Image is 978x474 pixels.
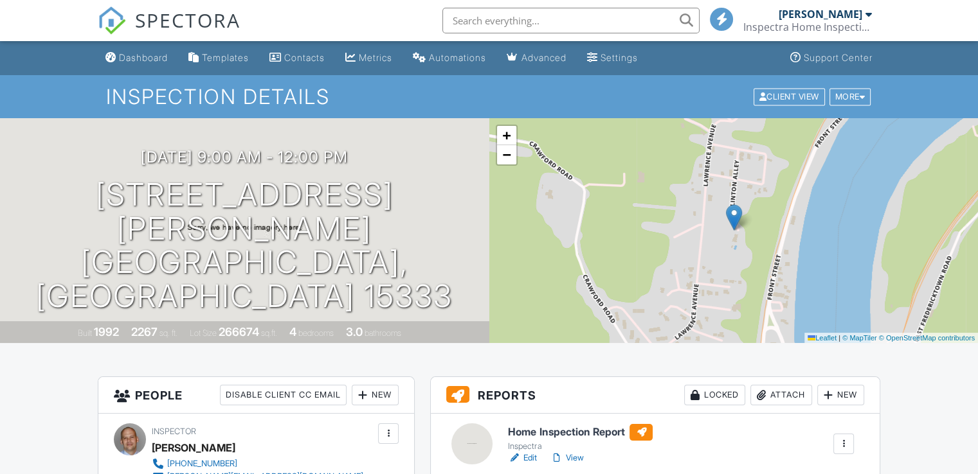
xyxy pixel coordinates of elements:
[726,204,742,231] img: Marker
[298,328,334,338] span: bedrooms
[508,424,653,441] h6: Home Inspection Report
[264,46,330,70] a: Contacts
[582,46,643,70] a: Settings
[429,52,486,63] div: Automations
[502,127,511,143] span: +
[431,377,880,414] h3: Reports
[94,325,119,338] div: 1992
[808,334,837,342] a: Leaflet
[183,46,254,70] a: Templates
[550,452,583,464] a: View
[159,328,177,338] span: sq. ft.
[202,52,249,63] div: Templates
[684,385,745,405] div: Locked
[261,328,277,338] span: sq.ft.
[497,145,516,164] a: Zoom out
[752,91,828,101] a: Client View
[152,457,363,470] a: [PHONE_NUMBER]
[21,178,469,313] h1: [STREET_ADDRESS][PERSON_NAME] [GEOGRAPHIC_DATA], [GEOGRAPHIC_DATA] 15333
[346,325,363,338] div: 3.0
[817,385,864,405] div: New
[785,46,878,70] a: Support Center
[842,334,877,342] a: © MapTiler
[135,6,240,33] span: SPECTORA
[879,334,975,342] a: © OpenStreetMap contributors
[508,424,653,452] a: Home Inspection Report Inspectra
[131,325,158,338] div: 2267
[98,6,126,35] img: The Best Home Inspection Software - Spectora
[119,52,168,63] div: Dashboard
[352,385,399,405] div: New
[152,426,196,436] span: Inspector
[365,328,401,338] span: bathrooms
[289,325,296,338] div: 4
[508,441,653,452] div: Inspectra
[442,8,700,33] input: Search everything...
[838,334,840,342] span: |
[284,52,325,63] div: Contacts
[502,146,511,162] span: −
[521,52,566,63] div: Advanced
[779,8,862,21] div: [PERSON_NAME]
[220,385,347,405] div: Disable Client CC Email
[743,21,872,33] div: Inspectra Home Inspections
[106,85,872,108] h1: Inspection Details
[98,17,240,44] a: SPECTORA
[750,385,812,405] div: Attach
[100,46,173,70] a: Dashboard
[141,148,348,166] h3: [DATE] 9:00 am - 12:00 pm
[98,377,414,414] h3: People
[601,52,638,63] div: Settings
[508,452,537,464] a: Edit
[804,52,873,63] div: Support Center
[497,126,516,145] a: Zoom in
[340,46,397,70] a: Metrics
[502,46,572,70] a: Advanced
[190,328,217,338] span: Lot Size
[829,88,871,105] div: More
[167,459,237,469] div: [PHONE_NUMBER]
[219,325,259,338] div: 266674
[359,52,392,63] div: Metrics
[152,438,235,457] div: [PERSON_NAME]
[78,328,92,338] span: Built
[754,88,825,105] div: Client View
[408,46,491,70] a: Automations (Basic)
